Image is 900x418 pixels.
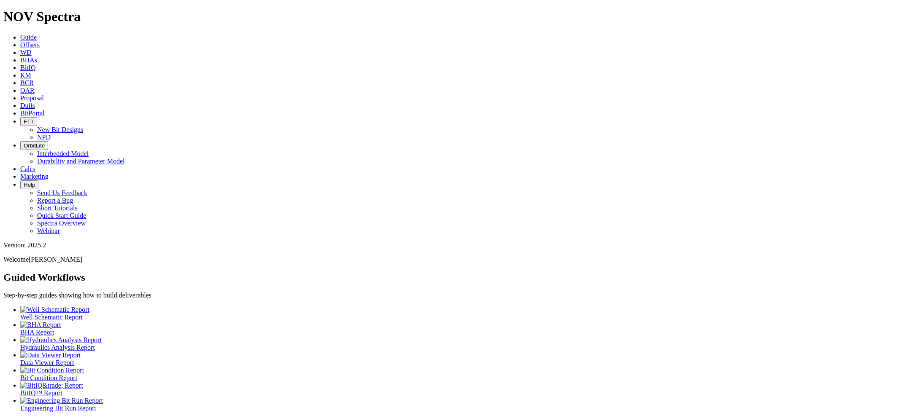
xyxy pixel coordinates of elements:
a: KM [20,72,31,79]
a: Interbedded Model [37,150,89,157]
a: Data Viewer Report Data Viewer Report [20,351,897,366]
a: BitPortal [20,110,45,117]
a: Durability and Parameter Model [37,158,125,165]
a: Guide [20,34,37,41]
a: WD [20,49,32,56]
a: BitIQ&trade; Report BitIQ™ Report [20,382,897,397]
a: Dulls [20,102,35,109]
a: NPD [37,134,51,141]
a: Offsets [20,41,40,48]
img: Data Viewer Report [20,351,81,359]
a: Spectra Overview [37,220,86,227]
a: Proposal [20,94,44,102]
span: Engineering Bit Run Report [20,405,96,412]
button: Help [20,180,38,189]
a: Bit Condition Report Bit Condition Report [20,367,897,381]
img: Bit Condition Report [20,367,84,374]
a: Short Tutorials [37,204,78,212]
a: Send Us Feedback [37,189,87,196]
p: Step-by-step guides showing how to build deliverables [3,292,897,299]
a: Calcs [20,165,35,172]
span: BitIQ™ Report [20,389,62,397]
span: Bit Condition Report [20,374,77,381]
a: BitIQ [20,64,35,71]
img: Hydraulics Analysis Report [20,336,102,344]
span: OrbitLite [24,142,45,149]
a: Webinar [37,227,60,234]
span: Data Viewer Report [20,359,74,366]
a: BCR [20,79,34,86]
button: FTT [20,117,37,126]
a: Engineering Bit Run Report Engineering Bit Run Report [20,397,897,412]
a: Marketing [20,173,49,180]
a: Well Schematic Report Well Schematic Report [20,306,897,321]
span: Hydraulics Analysis Report [20,344,95,351]
a: BHAs [20,56,37,64]
span: BHA Report [20,329,54,336]
div: Version: 2025.2 [3,241,897,249]
button: OrbitLite [20,141,48,150]
a: BHA Report BHA Report [20,321,897,336]
a: OAR [20,87,35,94]
p: Welcome [3,256,897,263]
span: Help [24,182,35,188]
h2: Guided Workflows [3,272,897,283]
img: Engineering Bit Run Report [20,397,103,405]
img: BHA Report [20,321,61,329]
img: Well Schematic Report [20,306,89,313]
span: [PERSON_NAME] [29,256,82,263]
img: BitIQ&trade; Report [20,382,83,389]
h1: NOV Spectra [3,9,897,24]
span: Well Schematic Report [20,313,83,321]
a: Report a Bug [37,197,73,204]
span: FTT [24,118,34,125]
a: Hydraulics Analysis Report Hydraulics Analysis Report [20,336,897,351]
a: New Bit Designs [37,126,83,133]
a: Quick Start Guide [37,212,86,219]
